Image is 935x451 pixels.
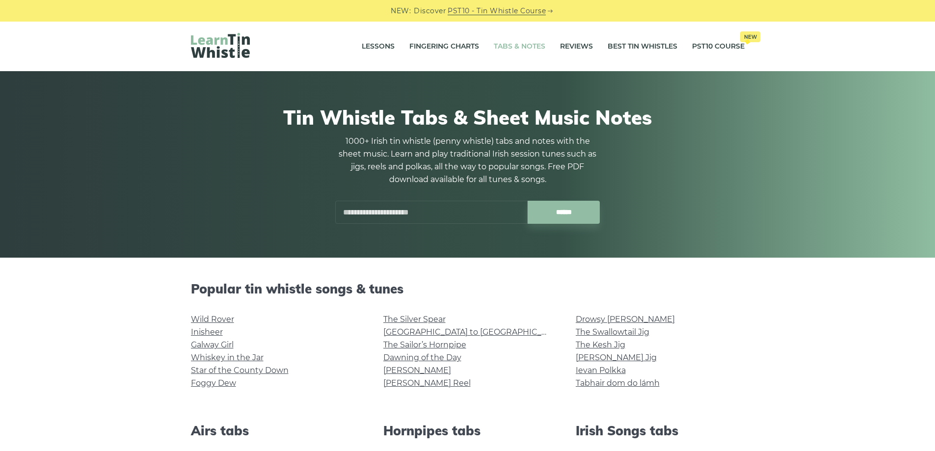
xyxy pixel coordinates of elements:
a: Inisheer [191,327,223,337]
a: Star of the County Down [191,366,289,375]
span: New [740,31,760,42]
h2: Airs tabs [191,423,360,438]
h2: Irish Songs tabs [576,423,745,438]
a: Foggy Dew [191,378,236,388]
a: The Swallowtail Jig [576,327,649,337]
a: PST10 CourseNew [692,34,745,59]
h1: Tin Whistle Tabs & Sheet Music Notes [191,106,745,129]
a: [PERSON_NAME] Jig [576,353,657,362]
a: The Sailor’s Hornpipe [383,340,466,349]
a: Drowsy [PERSON_NAME] [576,315,675,324]
a: Dawning of the Day [383,353,461,362]
a: Tabhair dom do lámh [576,378,660,388]
a: [GEOGRAPHIC_DATA] to [GEOGRAPHIC_DATA] [383,327,564,337]
p: 1000+ Irish tin whistle (penny whistle) tabs and notes with the sheet music. Learn and play tradi... [335,135,600,186]
a: Whiskey in the Jar [191,353,264,362]
a: The Silver Spear [383,315,446,324]
a: Tabs & Notes [494,34,545,59]
a: Fingering Charts [409,34,479,59]
a: The Kesh Jig [576,340,625,349]
img: LearnTinWhistle.com [191,33,250,58]
a: Reviews [560,34,593,59]
a: Best Tin Whistles [608,34,677,59]
a: Lessons [362,34,395,59]
a: Wild Rover [191,315,234,324]
a: Ievan Polkka [576,366,626,375]
a: Galway Girl [191,340,234,349]
a: [PERSON_NAME] [383,366,451,375]
h2: Hornpipes tabs [383,423,552,438]
h2: Popular tin whistle songs & tunes [191,281,745,296]
a: [PERSON_NAME] Reel [383,378,471,388]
